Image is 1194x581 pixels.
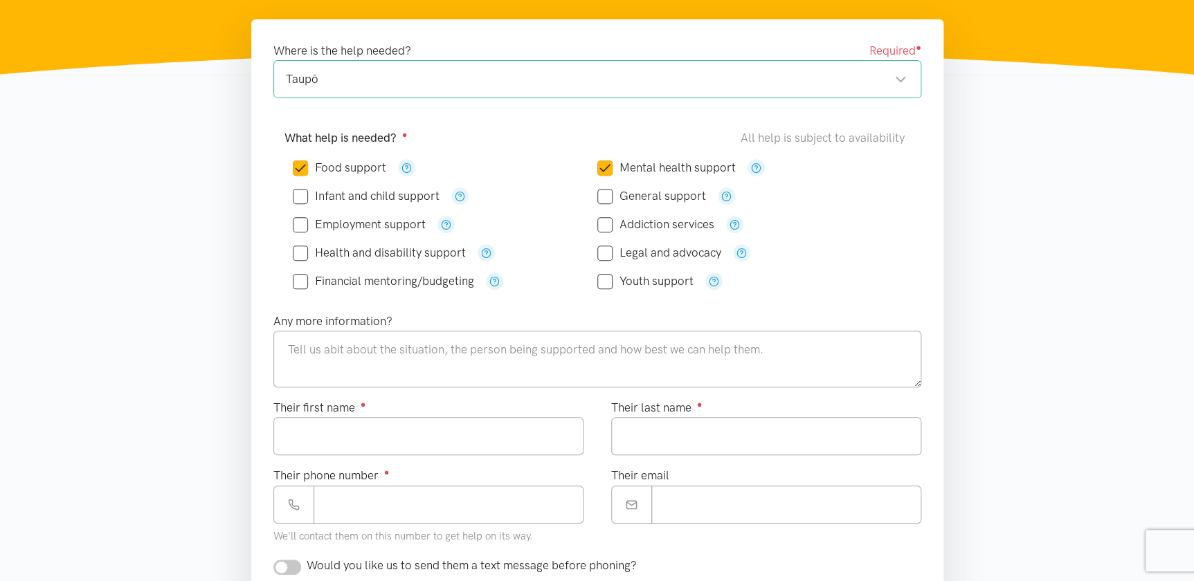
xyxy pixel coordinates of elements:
[611,466,669,485] label: Their email
[293,190,440,202] label: Infant and child support
[651,486,921,524] input: Email
[293,275,474,287] label: Financial mentoring/budgeting
[273,41,411,60] label: Where is the help needed?
[597,275,694,287] label: Youth support
[273,312,392,331] label: Any more information?
[286,70,907,89] div: Taupō
[597,190,706,202] label: General support
[916,42,921,53] sup: ●
[273,466,390,485] label: Their phone number
[697,399,703,409] sup: ●
[307,558,637,572] span: Would you like us to send them a text message before phoning?
[361,399,366,409] sup: ●
[293,162,386,174] label: Food support
[597,162,736,174] label: Mental health support
[314,486,584,524] input: Phone number
[293,219,426,230] label: Employment support
[293,247,466,259] label: Health and disability support
[597,247,721,259] label: Legal and advocacy
[384,467,390,477] sup: ●
[273,530,533,542] small: We'll contact them on this number to get help on its way.
[611,398,703,417] label: Their last name
[402,129,408,140] sup: ●
[273,398,366,417] label: Their first name
[284,129,408,147] label: What help is needed?
[597,219,714,230] label: Addiction services
[741,129,910,147] div: All help is subject to availability
[869,41,921,60] span: Required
